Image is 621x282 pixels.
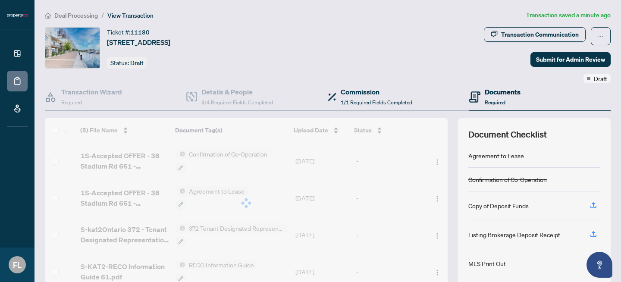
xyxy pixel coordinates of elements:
h4: Transaction Wizard [61,87,122,97]
span: 1/1 Required Fields Completed [341,99,412,106]
span: Required [485,99,505,106]
div: Confirmation of Co-Operation [468,175,547,184]
div: Status: [107,57,147,69]
h4: Details & People [201,87,273,97]
span: Draft [130,59,144,67]
div: Agreement to Lease [468,151,524,160]
span: FL [13,259,22,271]
button: Transaction Communication [484,27,586,42]
img: IMG-C12406746_1.jpg [45,28,100,68]
span: ellipsis [598,33,604,39]
div: Transaction Communication [501,28,579,41]
span: Document Checklist [468,128,547,141]
img: logo [7,13,28,18]
button: Open asap [586,252,612,278]
h4: Documents [485,87,521,97]
span: home [45,13,51,19]
span: Draft [594,74,607,83]
article: Transaction saved a minute ago [526,10,611,20]
button: Submit for Admin Review [530,52,611,67]
span: View Transaction [107,12,154,19]
div: Ticket #: [107,27,150,37]
span: [STREET_ADDRESS] [107,37,170,47]
span: Required [61,99,82,106]
span: Deal Processing [54,12,98,19]
li: / [101,10,104,20]
div: Listing Brokerage Deposit Receipt [468,230,560,239]
span: Submit for Admin Review [536,53,605,66]
span: 11180 [130,28,150,36]
span: 4/4 Required Fields Completed [201,99,273,106]
h4: Commission [341,87,412,97]
div: MLS Print Out [468,259,506,268]
div: Copy of Deposit Funds [468,201,529,210]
